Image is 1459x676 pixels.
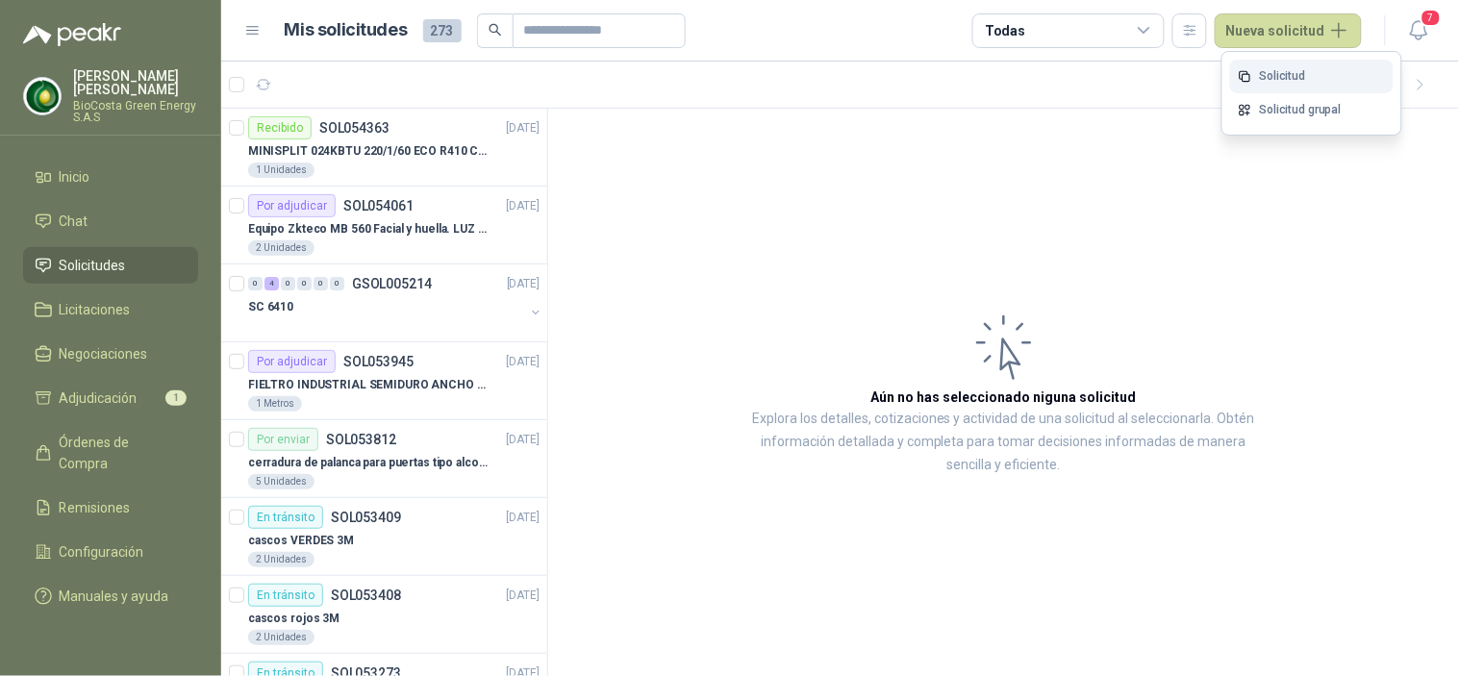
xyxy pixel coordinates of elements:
[60,211,88,232] span: Chat
[1401,13,1436,48] button: 7
[331,511,401,524] p: SOL053409
[221,187,547,264] a: Por adjudicarSOL054061[DATE] Equipo Zkteco MB 560 Facial y huella. LUZ VISIBLE2 Unidades
[423,19,462,42] span: 273
[314,277,328,290] div: 0
[23,578,198,614] a: Manuales y ayuda
[248,376,488,394] p: FIELTRO INDUSTRIAL SEMIDURO ANCHO 25 MM
[297,277,312,290] div: 0
[23,203,198,239] a: Chat
[60,166,90,188] span: Inicio
[248,220,488,238] p: Equipo Zkteco MB 560 Facial y huella. LUZ VISIBLE
[221,420,547,498] a: Por enviarSOL053812[DATE] cerradura de palanca para puertas tipo alcoba marca yale5 Unidades
[264,277,279,290] div: 4
[248,277,263,290] div: 0
[489,23,502,37] span: search
[507,431,540,449] p: [DATE]
[23,247,198,284] a: Solicitudes
[248,630,314,645] div: 2 Unidades
[60,541,144,563] span: Configuración
[871,387,1137,408] h3: Aún no has seleccionado niguna solicitud
[319,121,390,135] p: SOL054363
[985,20,1025,41] div: Todas
[221,342,547,420] a: Por adjudicarSOL053945[DATE] FIELTRO INDUSTRIAL SEMIDURO ANCHO 25 MM1 Metros
[221,109,547,187] a: RecibidoSOL054363[DATE] MINISPLIT 024KBTU 220/1/60 ECO R410 C/FR1 Unidades
[23,424,198,482] a: Órdenes de Compra
[60,255,126,276] span: Solicitudes
[248,584,323,607] div: En tránsito
[248,552,314,567] div: 2 Unidades
[1230,60,1394,93] a: Solicitud
[248,350,336,373] div: Por adjudicar
[741,408,1267,477] p: Explora los detalles, cotizaciones y actividad de una solicitud al seleccionarla. Obtén informaci...
[248,474,314,489] div: 5 Unidades
[23,380,198,416] a: Adjudicación1
[281,277,295,290] div: 0
[331,588,401,602] p: SOL053408
[60,299,131,320] span: Licitaciones
[248,454,488,472] p: cerradura de palanca para puertas tipo alcoba marca yale
[248,298,293,316] p: SC 6410
[248,610,340,628] p: cascos rojos 3M
[507,275,540,293] p: [DATE]
[326,433,396,446] p: SOL053812
[1421,9,1442,27] span: 7
[248,272,543,334] a: 0 4 0 0 0 0 GSOL005214[DATE] SC 6410
[507,587,540,605] p: [DATE]
[24,78,61,114] img: Company Logo
[73,69,198,96] p: [PERSON_NAME] [PERSON_NAME]
[352,277,432,290] p: GSOL005214
[23,291,198,328] a: Licitaciones
[507,509,540,527] p: [DATE]
[248,240,314,256] div: 2 Unidades
[285,16,408,44] h1: Mis solicitudes
[23,534,198,570] a: Configuración
[248,396,302,412] div: 1 Metros
[221,498,547,576] a: En tránsitoSOL053409[DATE] cascos VERDES 3M2 Unidades
[248,532,354,550] p: cascos VERDES 3M
[60,388,138,409] span: Adjudicación
[60,432,180,474] span: Órdenes de Compra
[1215,13,1362,48] button: Nueva solicitud
[221,576,547,654] a: En tránsitoSOL053408[DATE] cascos rojos 3M2 Unidades
[248,506,323,529] div: En tránsito
[23,489,198,526] a: Remisiones
[1230,93,1394,127] a: Solicitud grupal
[248,428,318,451] div: Por enviar
[73,100,198,123] p: BioCosta Green Energy S.A.S
[343,355,414,368] p: SOL053945
[23,336,198,372] a: Negociaciones
[330,277,344,290] div: 0
[23,159,198,195] a: Inicio
[60,497,131,518] span: Remisiones
[248,116,312,139] div: Recibido
[507,353,540,371] p: [DATE]
[165,390,187,406] span: 1
[60,343,148,364] span: Negociaciones
[248,142,488,161] p: MINISPLIT 024KBTU 220/1/60 ECO R410 C/FR
[60,586,169,607] span: Manuales y ayuda
[507,119,540,138] p: [DATE]
[248,194,336,217] div: Por adjudicar
[507,197,540,215] p: [DATE]
[23,23,121,46] img: Logo peakr
[343,199,414,213] p: SOL054061
[248,163,314,178] div: 1 Unidades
